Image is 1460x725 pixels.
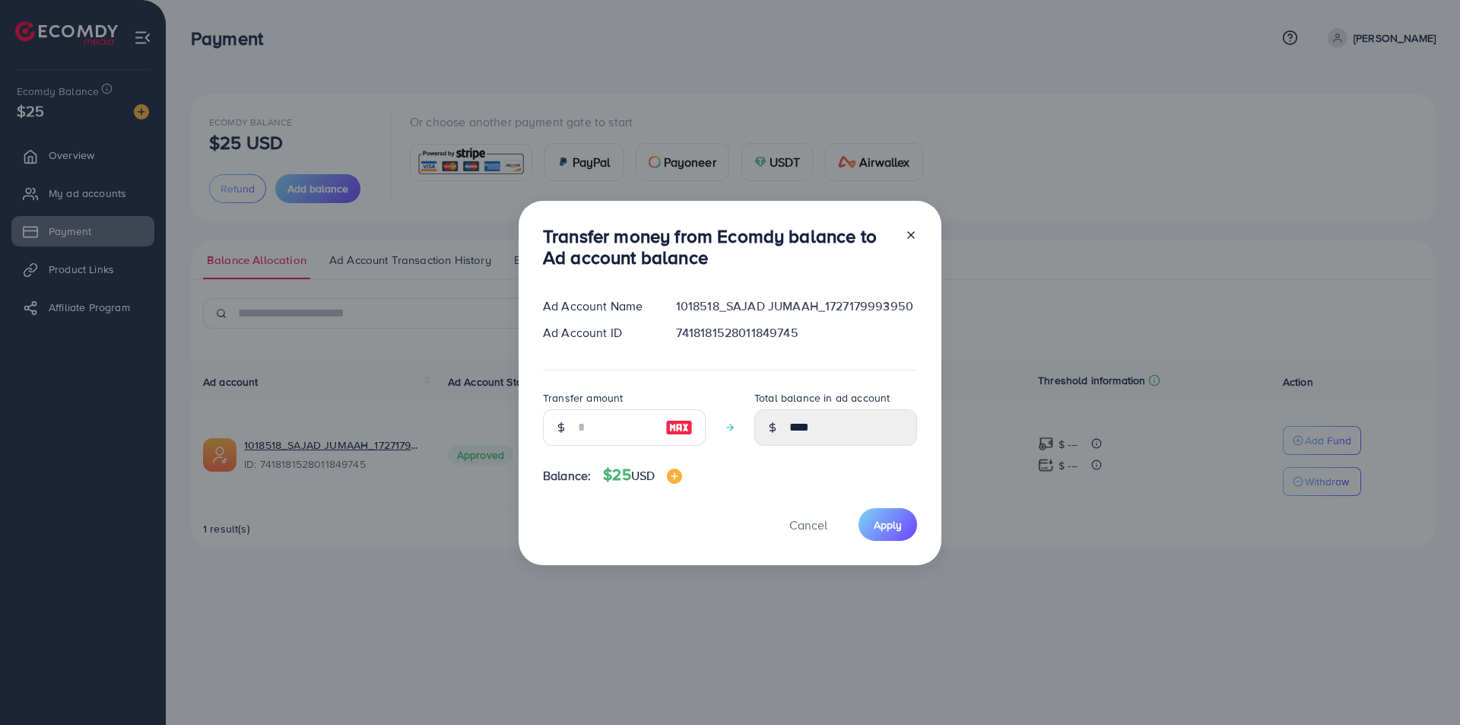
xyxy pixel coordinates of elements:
[667,469,682,484] img: image
[859,508,917,541] button: Apply
[631,467,655,484] span: USD
[874,517,902,533] span: Apply
[664,297,929,315] div: 1018518_SAJAD JUMAAH_1727179993950
[770,508,846,541] button: Cancel
[531,324,664,342] div: Ad Account ID
[1395,657,1449,714] iframe: Chat
[664,324,929,342] div: 7418181528011849745
[789,517,827,533] span: Cancel
[543,467,591,485] span: Balance:
[543,390,623,405] label: Transfer amount
[531,297,664,315] div: Ad Account Name
[603,466,682,485] h4: $25
[754,390,890,405] label: Total balance in ad account
[543,225,893,269] h3: Transfer money from Ecomdy balance to Ad account balance
[665,418,693,437] img: image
